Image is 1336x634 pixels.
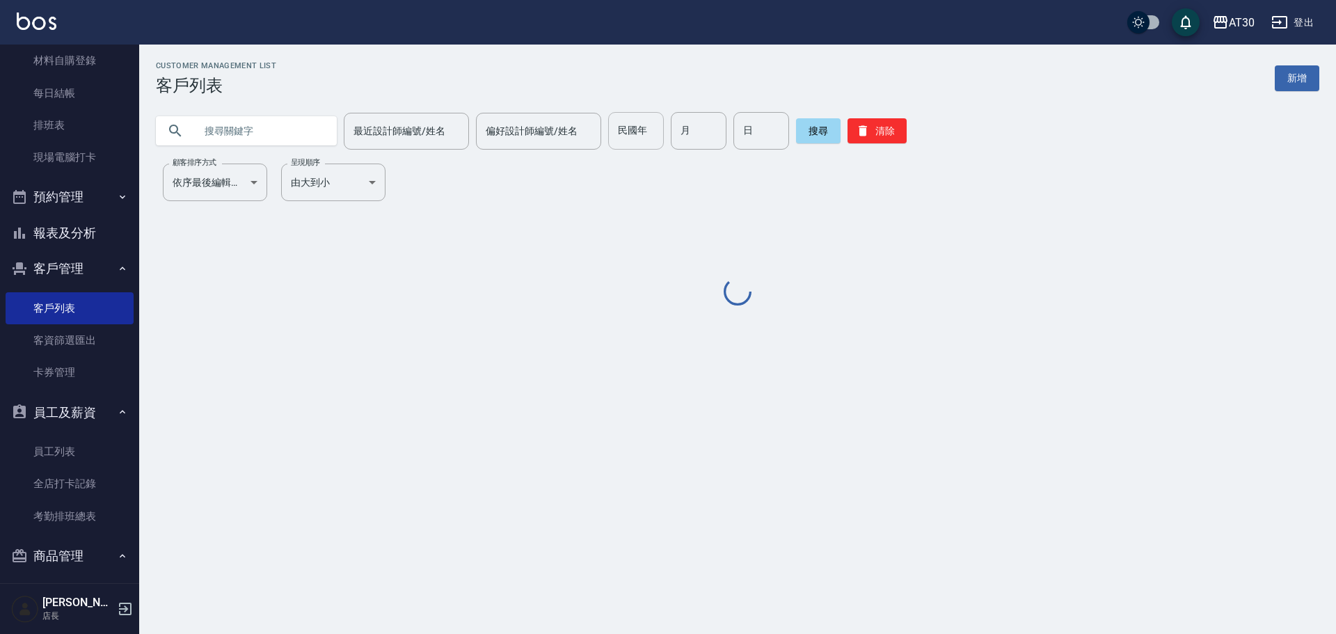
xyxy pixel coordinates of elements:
a: 材料自購登錄 [6,45,134,77]
button: 登出 [1266,10,1319,35]
img: Logo [17,13,56,30]
a: 客資篩選匯出 [6,324,134,356]
a: 新增 [1275,65,1319,91]
a: 現場電腦打卡 [6,141,134,173]
p: 店長 [42,610,113,622]
a: 商品分類設定 [6,579,134,611]
div: 由大到小 [281,164,385,201]
div: 依序最後編輯時間 [163,164,267,201]
h3: 客戶列表 [156,76,276,95]
button: 預約管理 [6,179,134,215]
a: 全店打卡記錄 [6,468,134,500]
button: 商品管理 [6,538,134,574]
button: 清除 [848,118,907,143]
label: 顧客排序方式 [173,157,216,168]
a: 每日結帳 [6,77,134,109]
a: 考勤排班總表 [6,500,134,532]
h5: [PERSON_NAME] [42,596,113,610]
a: 客戶列表 [6,292,134,324]
button: save [1172,8,1200,36]
button: 員工及薪資 [6,395,134,431]
label: 呈現順序 [291,157,320,168]
a: 員工列表 [6,436,134,468]
img: Person [11,595,39,623]
div: AT30 [1229,14,1255,31]
button: 客戶管理 [6,251,134,287]
input: 搜尋關鍵字 [195,112,326,150]
button: 報表及分析 [6,215,134,251]
a: 卡券管理 [6,356,134,388]
h2: Customer Management List [156,61,276,70]
a: 排班表 [6,109,134,141]
button: 搜尋 [796,118,841,143]
button: AT30 [1207,8,1260,37]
